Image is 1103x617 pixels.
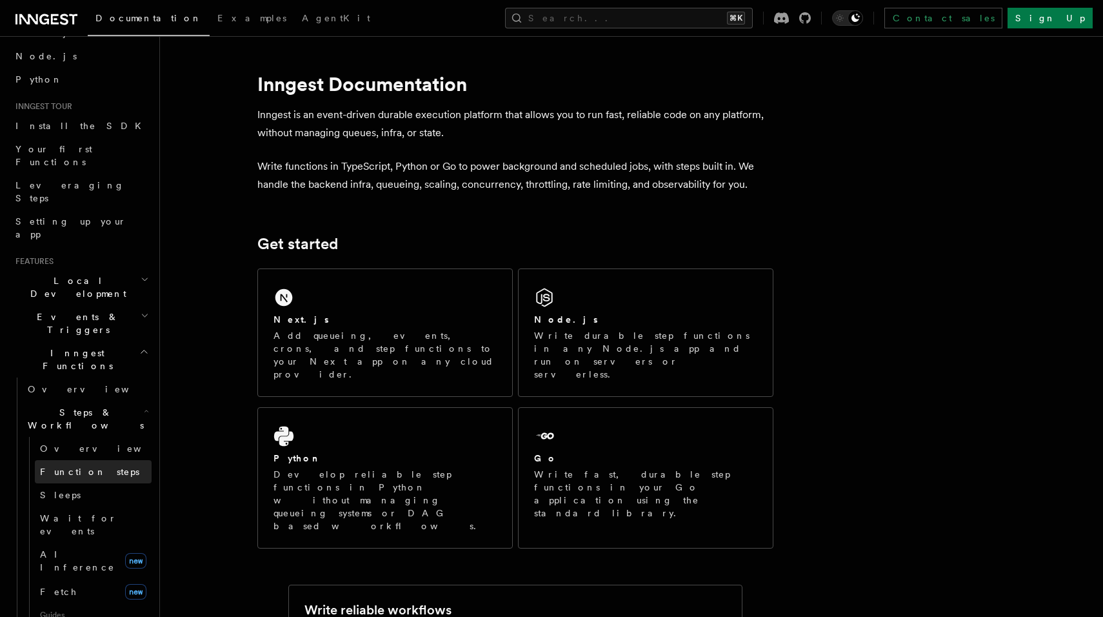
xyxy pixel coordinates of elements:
span: Install the SDK [15,121,149,131]
a: Next.jsAdd queueing, events, crons, and step functions to your Next app on any cloud provider. [257,268,513,397]
span: Overview [28,384,161,394]
a: Setting up your app [10,210,152,246]
span: Inngest Functions [10,347,139,372]
span: Fetch [40,587,77,597]
a: Sleeps [35,483,152,507]
p: Write durable step functions in any Node.js app and run on servers or serverless. [534,329,757,381]
span: AI Inference [40,549,115,572]
a: AgentKit [294,4,378,35]
button: Steps & Workflows [23,401,152,437]
a: Examples [210,4,294,35]
span: Local Development [10,274,141,300]
a: Wait for events [35,507,152,543]
span: Examples [217,13,286,23]
span: Sleeps [40,490,81,500]
h2: Node.js [534,313,598,326]
span: new [125,584,146,600]
span: Features [10,256,54,267]
a: GoWrite fast, durable step functions in your Go application using the standard library. [518,407,773,549]
button: Events & Triggers [10,305,152,341]
p: Develop reliable step functions in Python without managing queueing systems or DAG based workflows. [273,468,497,532]
span: Steps & Workflows [23,406,144,432]
h2: Go [534,452,557,465]
a: Node.js [10,45,152,68]
span: Python [15,74,63,85]
h1: Inngest Documentation [257,72,773,96]
span: Leveraging Steps [15,180,124,203]
span: Documentation [95,13,202,23]
button: Inngest Functions [10,341,152,378]
a: AI Inferencenew [35,543,152,579]
a: Function steps [35,460,152,483]
a: Sign Up [1008,8,1093,28]
a: Documentation [88,4,210,36]
a: Install the SDK [10,114,152,137]
button: Local Development [10,269,152,305]
a: Contact sales [884,8,1002,28]
span: Setting up your app [15,216,126,239]
a: Your first Functions [10,137,152,174]
a: Leveraging Steps [10,174,152,210]
a: Fetchnew [35,579,152,605]
p: Add queueing, events, crons, and step functions to your Next app on any cloud provider. [273,329,497,381]
span: Wait for events [40,513,117,536]
p: Inngest is an event-driven durable execution platform that allows you to run fast, reliable code ... [257,106,773,142]
p: Write fast, durable step functions in your Go application using the standard library. [534,468,757,520]
span: Node.js [15,51,77,61]
button: Toggle dark mode [832,10,863,26]
button: Search...⌘K [505,8,753,28]
span: Overview [40,443,173,454]
a: Overview [23,378,152,401]
h2: Python [273,452,321,465]
p: Write functions in TypeScript, Python or Go to power background and scheduled jobs, with steps bu... [257,157,773,194]
a: Get started [257,235,338,253]
a: Node.jsWrite durable step functions in any Node.js app and run on servers or serverless. [518,268,773,397]
span: Function steps [40,467,139,477]
a: Python [10,68,152,91]
span: Your first Functions [15,144,92,167]
span: Inngest tour [10,101,72,112]
span: new [125,553,146,569]
span: Events & Triggers [10,310,141,336]
kbd: ⌘K [727,12,745,25]
a: PythonDevelop reliable step functions in Python without managing queueing systems or DAG based wo... [257,407,513,549]
h2: Next.js [273,313,329,326]
span: AgentKit [302,13,370,23]
a: Overview [35,437,152,460]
